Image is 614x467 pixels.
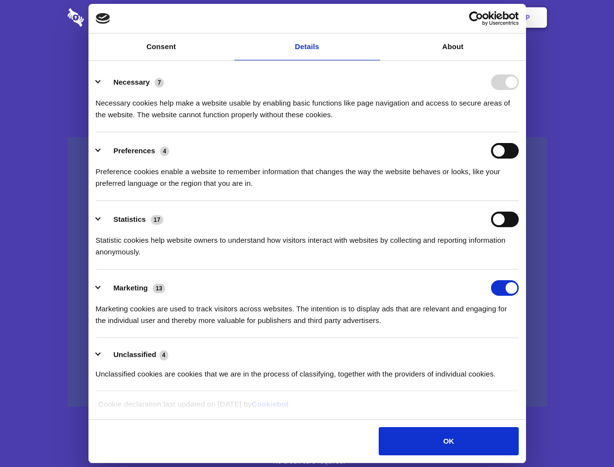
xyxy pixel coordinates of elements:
button: OK [379,427,518,455]
img: logo-wordmark-white-trans-d4663122ce5f474addd5e946df7df03e33cb6a1c49d2221995e7729f52c070b2.svg [68,8,151,27]
div: Statistic cookies help website owners to understand how visitors interact with websites by collec... [96,227,519,258]
div: Preference cookies enable a website to remember information that changes the way the website beha... [96,159,519,189]
button: Statistics (17) [96,212,170,227]
img: logo [96,13,110,24]
div: Necessary cookies help make a website usable by enabling basic functions like page navigation and... [96,90,519,121]
h4: Auto-redaction of sensitive data, encrypted data sharing and self-destructing private chats. Shar... [68,89,547,121]
span: 13 [153,284,165,293]
button: Preferences (4) [96,143,175,159]
div: Unclassified cookies are cookies that we are in the process of classifying, together with the pro... [96,361,519,380]
a: Usercentrics Cookiebot - opens in a new window [434,11,519,26]
span: 17 [151,215,163,225]
button: Necessary (7) [96,74,170,90]
label: Necessary [113,78,150,86]
h1: Eliminate Slack Data Loss. [68,44,547,79]
a: Consent [88,34,234,60]
label: Preferences [113,146,155,155]
a: Login [441,2,483,33]
a: About [380,34,526,60]
label: Marketing [113,284,148,292]
button: Unclassified (4) [96,349,175,361]
a: Pricing [285,2,328,33]
a: Contact [394,2,439,33]
span: 4 [160,146,169,156]
a: Details [234,34,380,60]
div: Marketing cookies are used to track visitors across websites. The intention is to display ads tha... [96,296,519,326]
span: 7 [155,78,164,88]
a: Wistia video thumbnail [68,137,547,407]
button: Marketing (13) [96,280,172,296]
span: 4 [159,350,169,360]
label: Statistics [113,215,146,223]
div: Cookie declaration last updated on [DATE] by [91,398,523,417]
a: Cookiebot [252,400,289,408]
